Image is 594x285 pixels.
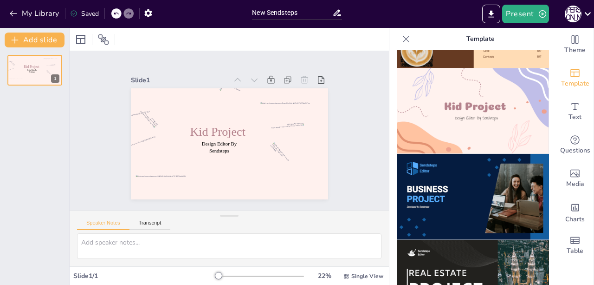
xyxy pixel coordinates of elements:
img: thumb-9.png [397,68,549,154]
span: Single View [351,272,383,280]
div: 1 [51,74,59,83]
div: 22 % [313,272,336,280]
img: thumb-10.png [397,154,549,240]
span: Template [561,79,589,89]
button: Export to PowerPoint [482,5,500,23]
div: Add charts and graphs [556,195,594,229]
span: Text [568,112,581,122]
span: Design Editor By Sendsteps [201,141,236,153]
div: Get real-time input from your audience [556,128,594,162]
button: Ю [PERSON_NAME] [565,5,581,23]
div: Saved [70,9,99,18]
button: My Library [7,6,63,21]
span: Theme [564,45,586,55]
span: Kid Project [190,125,245,139]
p: Template [413,28,547,50]
div: Layout [73,32,88,47]
span: Questions [560,146,590,156]
button: Add slide [5,33,65,47]
div: Change the overall theme [556,28,594,61]
div: Slide 1 / 1 [73,272,215,280]
div: Add text boxes [556,95,594,128]
span: Charts [565,214,585,225]
span: Position [98,34,109,45]
div: Slide 1 [131,76,228,85]
input: Insert title [252,6,332,20]
button: Present [502,5,549,23]
div: 1 [7,55,62,86]
button: Speaker Notes [77,220,129,230]
div: Ю [PERSON_NAME] [565,6,581,22]
span: Media [566,179,584,189]
span: Kid Project [24,65,39,69]
div: Add images, graphics, shapes or video [556,162,594,195]
div: Add ready made slides [556,61,594,95]
span: Table [567,246,583,256]
span: Design Editor By Sendsteps [27,69,37,73]
div: Add a table [556,229,594,262]
button: Transcript [129,220,171,230]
